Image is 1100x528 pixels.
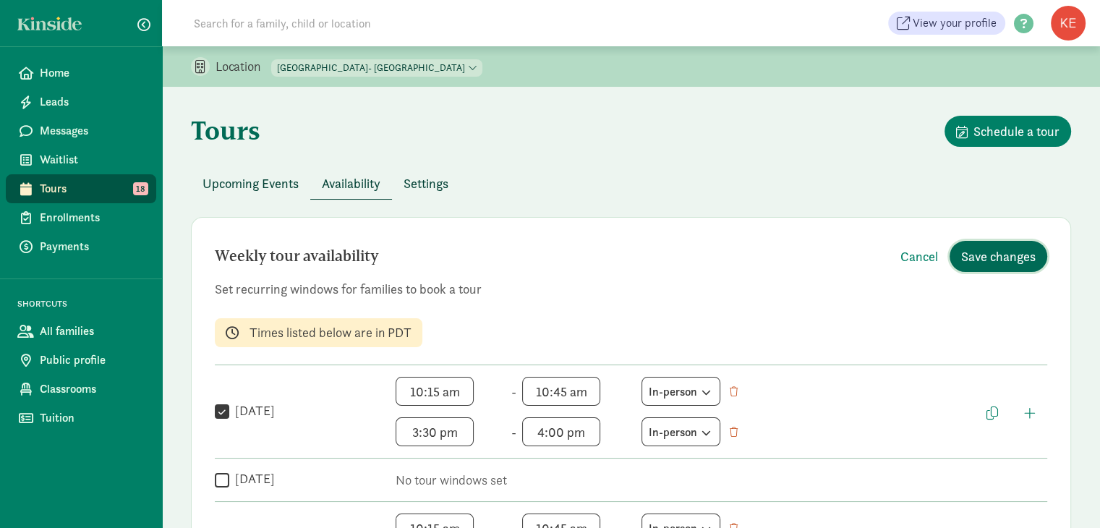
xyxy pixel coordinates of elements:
span: Cancel [900,247,938,266]
div: In-person [649,381,713,401]
a: Tours 18 [6,174,156,203]
a: Waitlist [6,145,156,174]
span: - [511,422,516,442]
button: Schedule a tour [945,116,1071,147]
input: Start time [396,417,474,446]
span: Messages [40,122,145,140]
label: [DATE] [229,402,275,420]
a: Home [6,59,156,88]
a: Leads [6,88,156,116]
a: View your profile [888,12,1005,35]
span: Leads [40,93,145,111]
p: Location [216,58,271,75]
span: View your profile [913,14,997,32]
span: Home [40,64,145,82]
button: Settings [392,168,460,199]
a: Public profile [6,346,156,375]
input: End time [522,417,600,446]
input: Search for a family, child or location [185,9,591,38]
iframe: Chat Widget [1028,459,1100,528]
p: Times listed below are in PDT [250,324,412,341]
a: Tuition [6,404,156,433]
span: Payments [40,238,145,255]
span: Availability [322,174,380,193]
span: - [511,382,516,401]
a: Enrollments [6,203,156,232]
a: All families [6,317,156,346]
button: Cancel [889,241,950,272]
span: 18 [133,182,148,195]
span: Classrooms [40,380,145,398]
a: Payments [6,232,156,261]
span: Public profile [40,352,145,369]
span: Waitlist [40,151,145,169]
span: Schedule a tour [973,122,1060,141]
p: Set recurring windows for families to book a tour [215,281,1047,298]
span: Tours [40,180,145,197]
button: Availability [310,168,392,199]
span: All families [40,323,145,340]
span: Enrollments [40,209,145,226]
span: Tuition [40,409,145,427]
button: Save changes [950,241,1047,272]
span: Settings [404,174,448,193]
p: No tour windows set [396,472,1047,489]
a: Classrooms [6,375,156,404]
div: In-person [649,422,713,441]
button: Upcoming Events [191,168,310,199]
span: Save changes [961,247,1036,266]
span: Upcoming Events [202,174,299,193]
h2: Weekly tour availability [215,241,379,272]
h1: Tours [191,116,260,145]
input: Start time [396,377,474,406]
a: Messages [6,116,156,145]
input: End time [522,377,600,406]
label: [DATE] [229,470,275,487]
